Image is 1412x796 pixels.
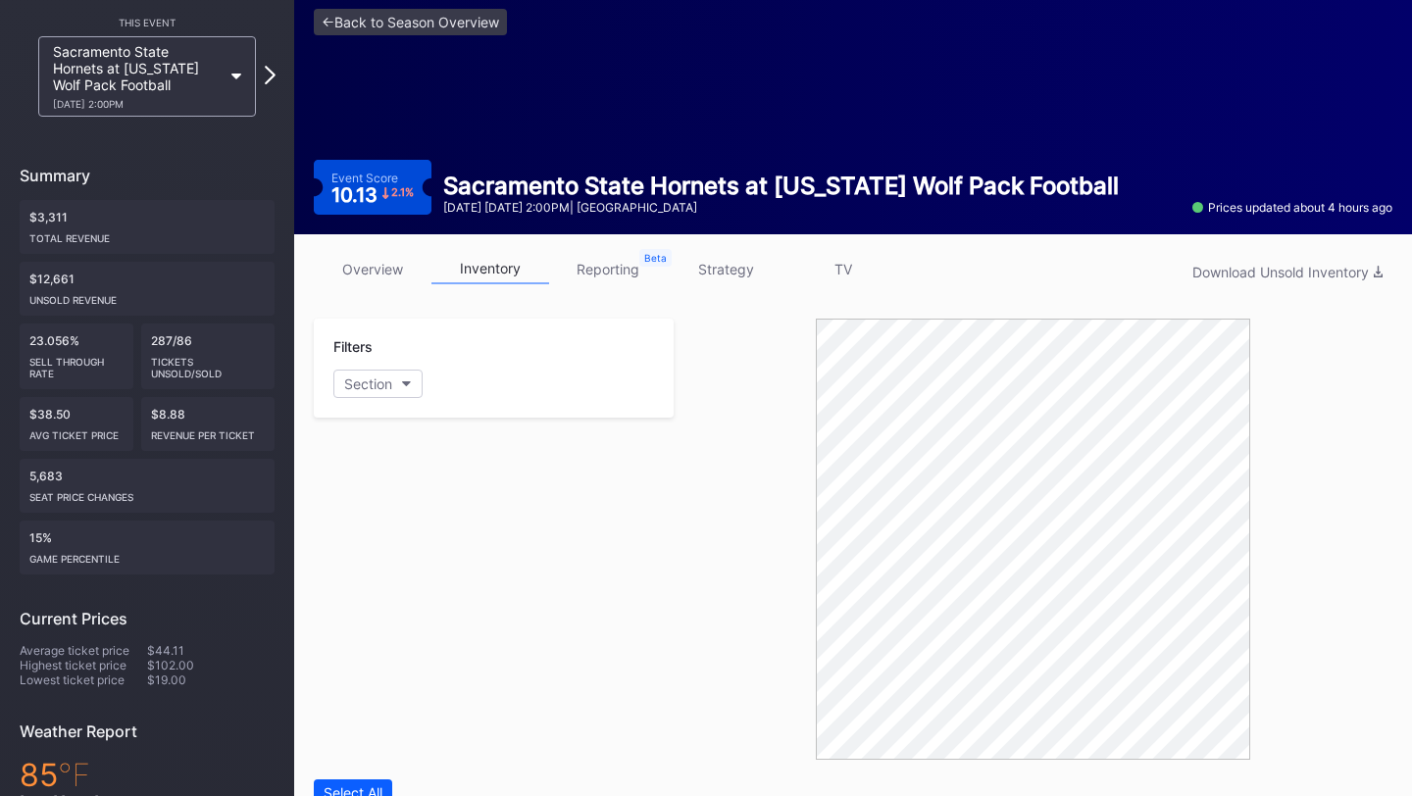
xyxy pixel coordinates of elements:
[391,187,414,198] div: 2.1 %
[1192,264,1383,280] div: Download Unsold Inventory
[29,286,265,306] div: Unsold Revenue
[549,254,667,284] a: reporting
[333,370,423,398] button: Section
[1183,259,1392,285] button: Download Unsold Inventory
[20,721,275,741] div: Weather Report
[147,643,275,658] div: $44.11
[20,521,275,574] div: 15%
[331,171,398,185] div: Event Score
[20,756,275,794] div: 85
[20,397,133,451] div: $38.50
[147,658,275,672] div: $102.00
[20,658,147,672] div: Highest ticket price
[58,756,90,794] span: ℉
[29,224,265,244] div: Total Revenue
[333,338,654,355] div: Filters
[331,185,414,205] div: 10.13
[141,397,276,451] div: $8.88
[20,17,275,28] div: This Event
[151,348,266,379] div: Tickets Unsold/Sold
[151,422,266,441] div: Revenue per ticket
[29,483,265,503] div: seat price changes
[29,422,124,441] div: Avg ticket price
[141,323,276,389] div: 287/86
[20,166,275,185] div: Summary
[53,43,222,110] div: Sacramento State Hornets at [US_STATE] Wolf Pack Football
[667,254,784,284] a: strategy
[431,254,549,284] a: inventory
[20,672,147,687] div: Lowest ticket price
[443,172,1119,200] div: Sacramento State Hornets at [US_STATE] Wolf Pack Football
[20,459,275,513] div: 5,683
[20,262,275,316] div: $12,661
[20,609,275,628] div: Current Prices
[20,200,275,254] div: $3,311
[443,200,1119,215] div: [DATE] [DATE] 2:00PM | [GEOGRAPHIC_DATA]
[147,672,275,687] div: $19.00
[344,375,392,392] div: Section
[20,643,147,658] div: Average ticket price
[29,545,265,565] div: Game percentile
[53,98,222,110] div: [DATE] 2:00PM
[314,254,431,284] a: overview
[314,9,507,35] a: <-Back to Season Overview
[784,254,902,284] a: TV
[1192,200,1392,215] div: Prices updated about 4 hours ago
[29,348,124,379] div: Sell Through Rate
[20,323,133,389] div: 23.056%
